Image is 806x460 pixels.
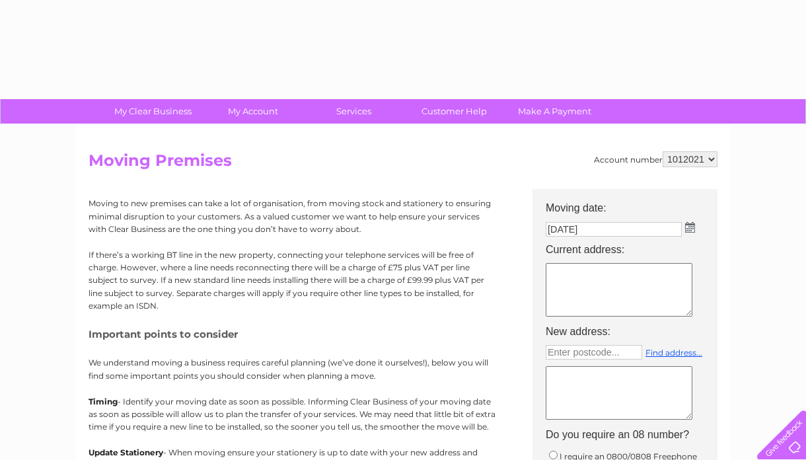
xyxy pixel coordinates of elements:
[685,222,695,233] img: ...
[89,328,498,340] h5: Important points to consider
[594,151,717,167] div: Account number
[89,397,118,406] b: Timing
[539,240,724,260] th: Current address:
[199,99,308,124] a: My Account
[89,249,498,312] p: If there’s a working BT line in the new property, connecting your telephone services will be free...
[400,99,509,124] a: Customer Help
[98,99,207,124] a: My Clear Business
[299,99,408,124] a: Services
[89,447,163,457] b: Update Stationery
[89,151,717,176] h2: Moving Premises
[89,395,498,434] p: - Identify your moving date as soon as possible. Informing Clear Business of your moving date as ...
[539,189,724,218] th: Moving date:
[89,356,498,381] p: We understand moving a business requires careful planning (we’ve done it ourselves!), below you w...
[89,197,498,235] p: Moving to new premises can take a lot of organisation, from moving stock and stationery to ensuri...
[645,348,702,358] a: Find address...
[500,99,609,124] a: Make A Payment
[539,425,724,445] th: Do you require an 08 number?
[539,322,724,342] th: New address:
